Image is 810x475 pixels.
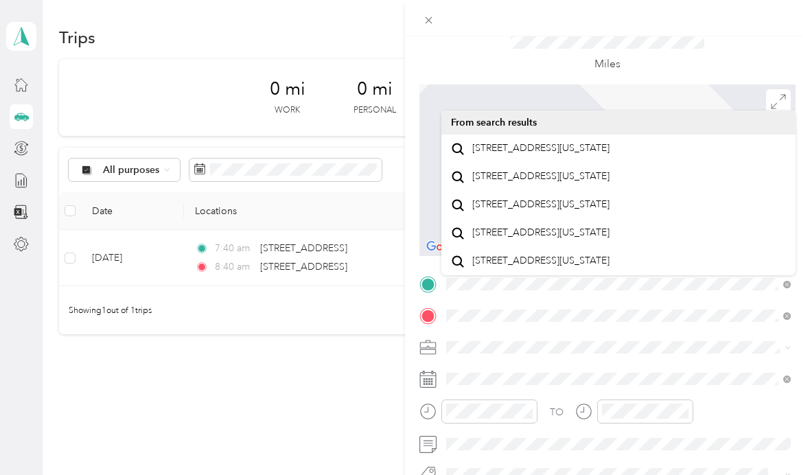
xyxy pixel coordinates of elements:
span: [STREET_ADDRESS][US_STATE] [472,227,610,239]
div: TO [550,405,564,419]
span: [STREET_ADDRESS][US_STATE] [472,255,610,267]
span: From search results [451,117,537,128]
p: Miles [594,56,621,73]
iframe: Everlance-gr Chat Button Frame [733,398,810,475]
img: Google [423,238,468,256]
a: Open this area in Google Maps (opens a new window) [423,238,468,256]
span: [STREET_ADDRESS][US_STATE] [472,170,610,183]
span: [STREET_ADDRESS][US_STATE] [472,142,610,154]
span: [STREET_ADDRESS][US_STATE] [472,198,610,211]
